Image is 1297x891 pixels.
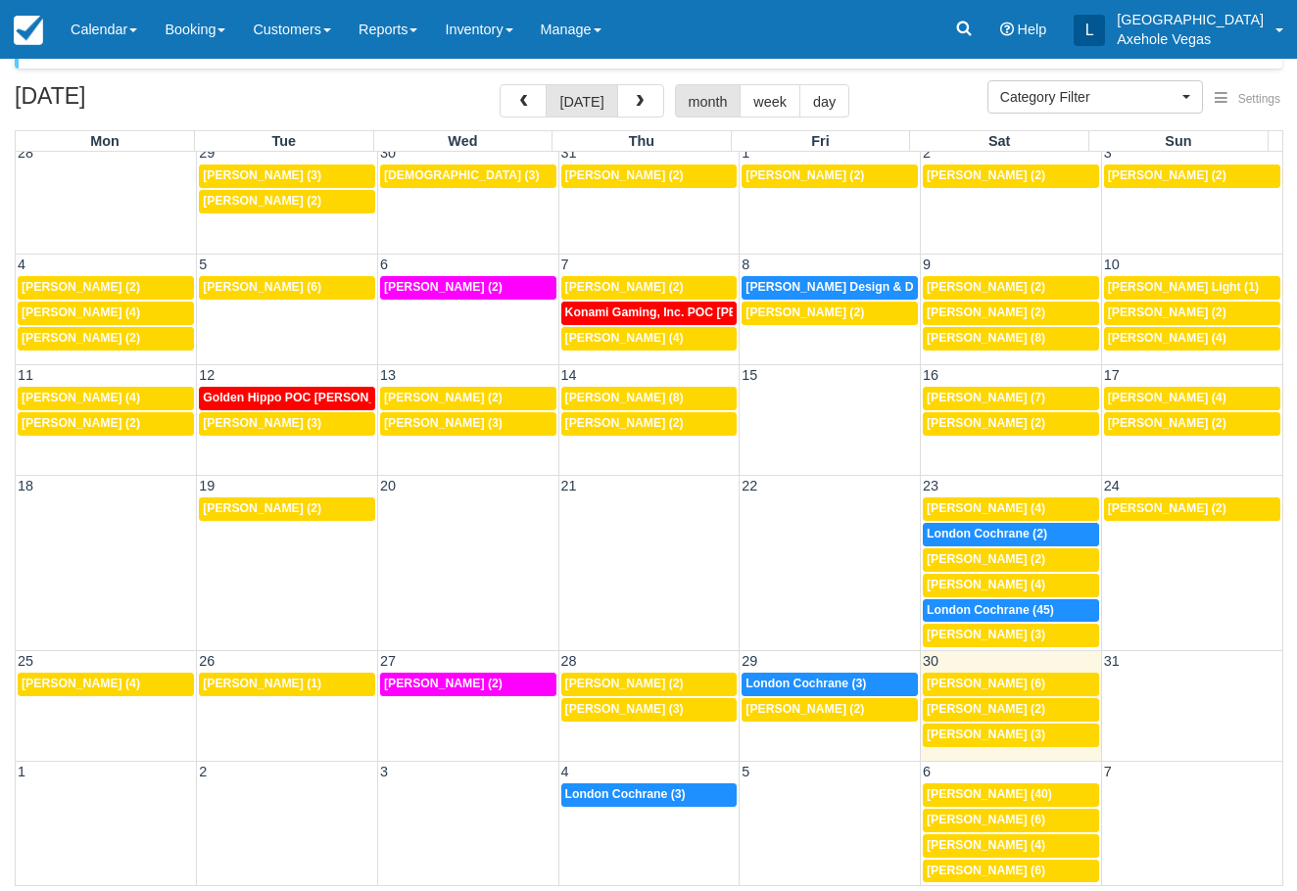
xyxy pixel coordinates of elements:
a: [PERSON_NAME] (2) [18,276,194,300]
span: [PERSON_NAME] (8) [565,391,684,404]
span: 23 [921,478,940,493]
span: London Cochrane (2) [927,527,1047,540]
span: 25 [16,653,35,669]
a: [PERSON_NAME] (4) [923,834,1099,858]
a: London Cochrane (2) [923,523,1099,546]
a: [PERSON_NAME] (1) [199,673,375,696]
span: [PERSON_NAME] (4) [927,578,1045,591]
span: 1 [740,145,751,161]
a: [PERSON_NAME] (2) [742,698,918,722]
a: [DEMOGRAPHIC_DATA] (3) [380,164,556,188]
a: [PERSON_NAME] (2) [923,164,1099,188]
span: 17 [1102,367,1122,383]
a: [PERSON_NAME] (2) [561,673,738,696]
span: Konami Gaming, Inc. POC [PERSON_NAME] (48) [565,305,842,319]
span: [PERSON_NAME] Design & Development POC [PERSON_NAME] & [PERSON_NAME] (77) [745,280,1254,294]
button: Category Filter [987,80,1203,114]
a: London Cochrane (45) [923,599,1099,623]
span: 7 [1102,764,1114,779]
span: [PERSON_NAME] (2) [565,677,684,690]
a: [PERSON_NAME] (2) [923,412,1099,436]
a: [PERSON_NAME] (2) [1104,302,1280,325]
span: 4 [559,764,571,779]
a: [PERSON_NAME] (4) [923,574,1099,597]
span: Fri [811,133,829,149]
h2: [DATE] [15,84,263,120]
a: [PERSON_NAME] (4) [18,673,194,696]
span: [PERSON_NAME] (6) [927,677,1045,690]
a: [PERSON_NAME] Light (1) [1104,276,1280,300]
span: 13 [378,367,398,383]
span: [PERSON_NAME] (40) [927,787,1052,801]
a: [PERSON_NAME] (3) [923,624,1099,647]
span: 2 [921,145,933,161]
span: 10 [1102,257,1122,272]
span: [PERSON_NAME] (7) [927,391,1045,404]
a: [PERSON_NAME] (8) [561,387,738,410]
button: month [675,84,742,117]
button: day [799,84,849,117]
span: [PERSON_NAME] (2) [203,501,321,515]
span: [PERSON_NAME] (2) [384,677,503,690]
a: [PERSON_NAME] (40) [923,783,1099,807]
span: Help [1018,22,1047,37]
span: 20 [378,478,398,493]
span: [PERSON_NAME] (3) [203,416,321,430]
span: London Cochrane (45) [927,603,1054,617]
span: [PERSON_NAME] (4) [927,501,1045,515]
a: [PERSON_NAME] (4) [1104,387,1280,410]
span: 6 [921,764,933,779]
button: Settings [1203,85,1292,114]
a: [PERSON_NAME] (2) [1104,497,1280,521]
span: [PERSON_NAME] (2) [927,702,1045,716]
span: 30 [921,653,940,669]
span: 6 [378,257,390,272]
span: [PERSON_NAME] (2) [927,552,1045,566]
span: [PERSON_NAME] (8) [927,331,1045,345]
span: 5 [197,257,209,272]
span: [PERSON_NAME] (4) [565,331,684,345]
span: [PERSON_NAME] (2) [745,305,864,319]
span: London Cochrane (3) [565,787,686,801]
span: Category Filter [1000,87,1177,107]
span: [PERSON_NAME] (2) [565,416,684,430]
span: 8 [740,257,751,272]
span: [PERSON_NAME] (6) [927,813,1045,826]
span: 12 [197,367,216,383]
span: 29 [740,653,759,669]
span: [PERSON_NAME] (3) [384,416,503,430]
span: 4 [16,257,27,272]
a: [PERSON_NAME] (3) [199,164,375,188]
a: [PERSON_NAME] (4) [1104,327,1280,351]
span: 1 [16,764,27,779]
span: [PERSON_NAME] (2) [203,194,321,208]
a: [PERSON_NAME] (2) [742,164,918,188]
a: [PERSON_NAME] (4) [18,387,194,410]
span: 3 [378,764,390,779]
span: [DEMOGRAPHIC_DATA] (3) [384,168,540,182]
span: [PERSON_NAME] (2) [22,416,140,430]
span: 30 [378,145,398,161]
a: [PERSON_NAME] (6) [923,860,1099,883]
span: Golden Hippo POC [PERSON_NAME] (51) [203,391,439,404]
span: [PERSON_NAME] (4) [927,838,1045,852]
a: [PERSON_NAME] (2) [18,327,194,351]
span: Mon [90,133,120,149]
span: [PERSON_NAME] (3) [203,168,321,182]
a: [PERSON_NAME] (2) [923,276,1099,300]
a: [PERSON_NAME] (2) [561,412,738,436]
a: [PERSON_NAME] (2) [923,698,1099,722]
a: [PERSON_NAME] (2) [380,387,556,410]
span: [PERSON_NAME] (2) [565,280,684,294]
span: [PERSON_NAME] (2) [1108,168,1226,182]
img: checkfront-main-nav-mini-logo.png [14,16,43,45]
button: week [740,84,800,117]
a: [PERSON_NAME] (6) [923,809,1099,832]
span: [PERSON_NAME] (1) [203,677,321,690]
span: 26 [197,653,216,669]
span: 2 [197,764,209,779]
span: [PERSON_NAME] (2) [927,416,1045,430]
span: [PERSON_NAME] (2) [745,168,864,182]
span: 24 [1102,478,1122,493]
span: [PERSON_NAME] (2) [1108,305,1226,319]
